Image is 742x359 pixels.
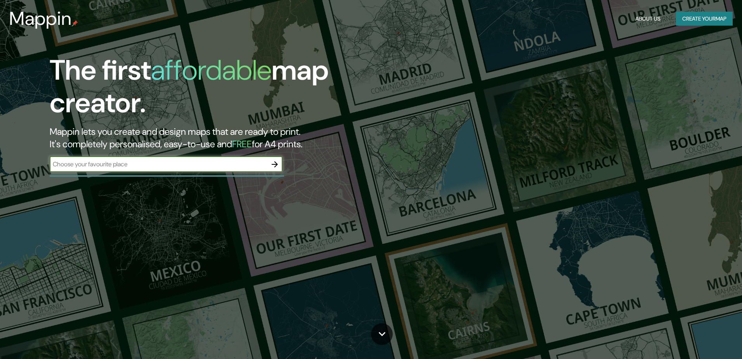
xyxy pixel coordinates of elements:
[72,20,78,26] img: mappin-pin
[232,138,252,150] h5: FREE
[50,125,421,150] h2: Mappin lets you create and design maps that are ready to print. It's completely personalised, eas...
[676,12,733,26] button: Create yourmap
[50,54,421,125] h1: The first map creator.
[632,12,664,26] button: About Us
[9,8,72,30] h3: Mappin
[151,52,272,88] h1: affordable
[50,160,267,169] input: Choose your favourite place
